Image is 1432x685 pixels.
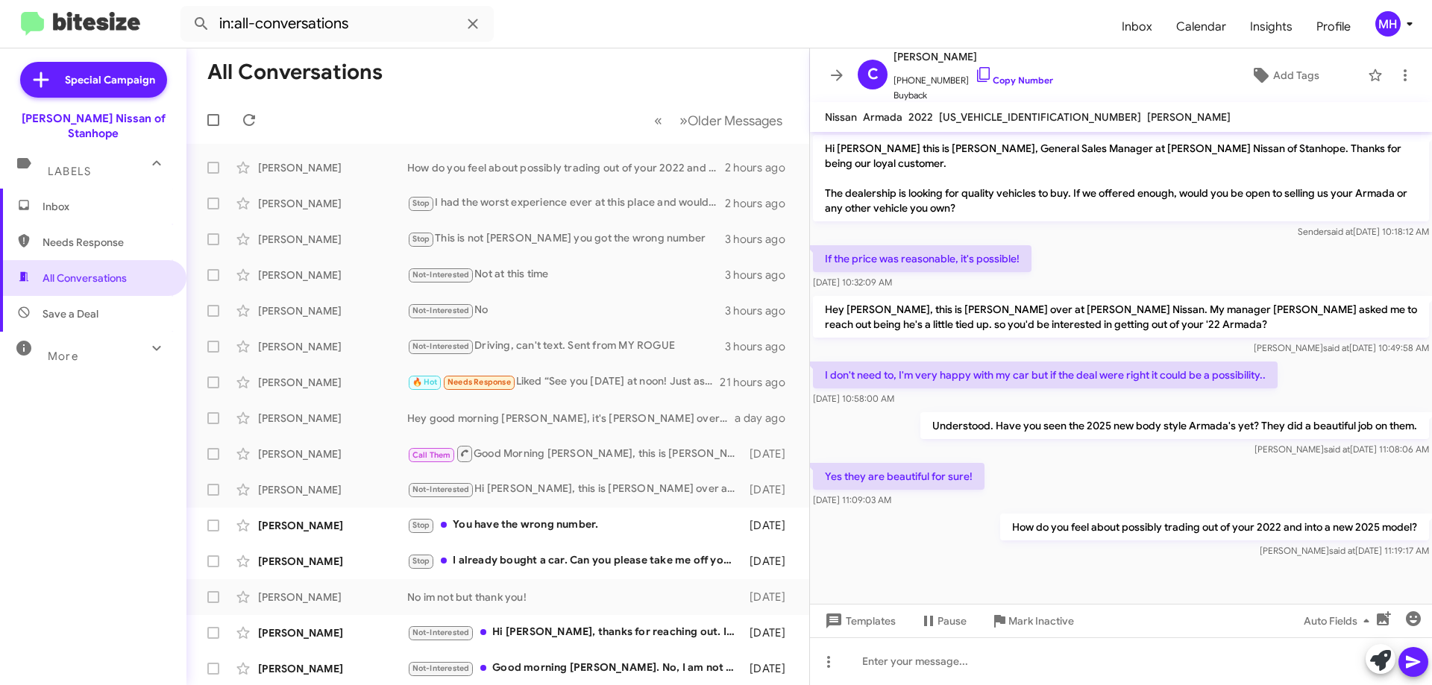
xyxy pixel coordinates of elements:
[725,339,797,354] div: 3 hours ago
[1254,342,1429,353] span: [PERSON_NAME] [DATE] 10:49:58 AM
[258,196,407,211] div: [PERSON_NAME]
[43,235,169,250] span: Needs Response
[48,350,78,363] span: More
[258,446,407,461] div: [PERSON_NAME]
[407,302,725,319] div: No
[412,520,430,530] span: Stop
[258,160,407,175] div: [PERSON_NAME]
[742,518,797,533] div: [DATE]
[1324,443,1350,455] span: said at
[258,268,407,282] div: [PERSON_NAME]
[813,296,1429,338] p: Hey [PERSON_NAME], this is [PERSON_NAME] over at [PERSON_NAME] Nissan. My manager [PERSON_NAME] a...
[1208,62,1360,89] button: Add Tags
[894,66,1053,88] span: [PHONE_NUMBER]
[258,339,407,354] div: [PERSON_NAME]
[1238,5,1304,48] a: Insights
[742,625,797,640] div: [DATE]
[742,554,797,569] div: [DATE]
[822,607,896,634] span: Templates
[735,411,797,426] div: a day ago
[720,375,797,390] div: 21 hours ago
[894,88,1053,103] span: Buyback
[813,135,1429,221] p: Hi [PERSON_NAME] this is [PERSON_NAME], General Sales Manager at [PERSON_NAME] Nissan of Stanhope...
[407,195,725,212] div: I had the worst experience ever at this place and would never ever do business here again because...
[258,375,407,390] div: [PERSON_NAME]
[407,660,742,677] div: Good morning [PERSON_NAME]. No, I am not in the market of getting a new truck. Thank you enjoy yo...
[1304,5,1363,48] a: Profile
[258,625,407,640] div: [PERSON_NAME]
[1273,62,1319,89] span: Add Tags
[447,377,511,387] span: Needs Response
[407,160,725,175] div: How do you feel about possibly trading out of your 2022 and into a new 2025 model?
[813,463,984,490] p: Yes they are beautiful for sure!
[1363,11,1416,37] button: MH
[407,373,720,391] div: Liked “See you [DATE] at noon! Just ask for me, [PERSON_NAME] soon as you get here.”
[1327,226,1353,237] span: said at
[646,105,791,136] nav: Page navigation example
[1260,545,1429,556] span: [PERSON_NAME] [DATE] 11:19:17 AM
[407,444,742,463] div: Good Morning [PERSON_NAME], this is [PERSON_NAME], [PERSON_NAME] asked me to reach out on his beh...
[1164,5,1238,48] span: Calendar
[679,111,688,130] span: »
[813,277,892,288] span: [DATE] 10:32:09 AM
[813,393,894,404] span: [DATE] 10:58:00 AM
[65,72,155,87] span: Special Campaign
[1110,5,1164,48] a: Inbox
[671,105,791,136] button: Next
[1000,514,1429,540] p: How do you feel about possibly trading out of your 2022 and into a new 2025 model?
[412,556,430,566] span: Stop
[407,590,742,604] div: No im not but thank you!
[939,110,1141,124] span: [US_VEHICLE_IDENTIFICATION_NUMBER]
[810,607,908,634] button: Templates
[20,62,167,98] a: Special Campaign
[894,48,1053,66] span: [PERSON_NAME]
[412,628,470,637] span: Not-Interested
[258,411,407,426] div: [PERSON_NAME]
[48,165,91,178] span: Labels
[258,482,407,497] div: [PERSON_NAME]
[742,446,797,461] div: [DATE]
[742,590,797,604] div: [DATE]
[908,607,979,634] button: Pause
[1147,110,1231,124] span: [PERSON_NAME]
[258,232,407,247] div: [PERSON_NAME]
[43,199,169,214] span: Inbox
[412,663,470,673] span: Not-Interested
[412,450,451,460] span: Call Them
[1008,607,1074,634] span: Mark Inactive
[725,160,797,175] div: 2 hours ago
[825,110,857,124] span: Nissan
[688,113,782,129] span: Older Messages
[407,230,725,247] div: This is not [PERSON_NAME] you got the wrong number
[258,518,407,533] div: [PERSON_NAME]
[645,105,671,136] button: Previous
[975,75,1053,86] a: Copy Number
[654,111,662,130] span: «
[813,362,1278,388] p: I don't need to, I'm very happy with my car but if the deal were right it could be a possibility..
[407,624,742,641] div: Hi [PERSON_NAME], thanks for reaching out. I've decided to go with a smaller car. Thanks!
[407,266,725,283] div: Not at this time
[1298,226,1429,237] span: Sender [DATE] 10:18:12 AM
[908,110,933,124] span: 2022
[412,484,470,494] span: Not-Interested
[863,110,902,124] span: Armada
[258,661,407,676] div: [PERSON_NAME]
[412,306,470,315] span: Not-Interested
[412,341,470,351] span: Not-Interested
[1329,545,1355,556] span: said at
[407,552,742,569] div: I already bought a car. Can you please take me off your list?
[1292,607,1387,634] button: Auto Fields
[412,270,470,280] span: Not-Interested
[412,234,430,244] span: Stop
[412,198,430,208] span: Stop
[938,607,967,634] span: Pause
[813,245,1031,272] p: If the price was reasonable, it's possible!
[180,6,494,42] input: Search
[43,306,98,321] span: Save a Deal
[1304,607,1375,634] span: Auto Fields
[43,271,127,285] span: All Conversations
[920,412,1429,439] p: Understood. Have you seen the 2025 new body style Armada's yet? They did a beautiful job on them.
[725,232,797,247] div: 3 hours ago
